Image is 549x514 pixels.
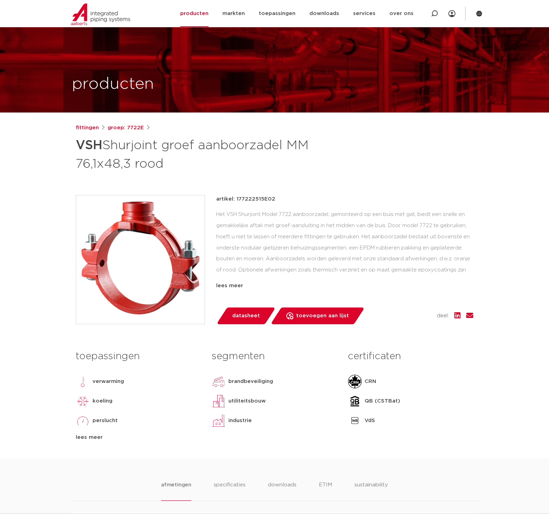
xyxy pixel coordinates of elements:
[296,310,349,321] span: toevoegen aan lijst
[348,375,362,389] img: CRN
[348,414,362,428] img: VdS
[268,481,297,501] li: downloads
[216,307,276,324] a: datasheet
[216,195,275,203] p: artikel: 177222515E02
[161,481,191,501] li: afmetingen
[76,375,90,389] img: verwarming
[232,310,260,321] span: datasheet
[76,414,90,428] img: perslucht
[212,414,226,428] img: industrie
[228,397,266,405] p: utiliteitsbouw
[216,209,473,279] div: Het VSH Shurjoint Model 7722 aanboorzadel, gemonteerd op een buis met gat, biedt een snelle en ge...
[76,139,102,152] strong: VSH
[72,73,154,95] h1: producten
[76,433,201,442] div: lees meer
[212,349,337,363] h3: segmenten
[365,377,376,386] p: CRN
[212,375,226,389] img: brandbeveiliging
[93,377,124,386] p: verwarming
[93,397,112,405] p: koeling
[76,135,338,173] h1: Shurjoint groef aanboorzadel MM 76,1x48,3 rood
[76,394,90,408] img: koeling
[76,195,205,324] img: Product Image for VSH Shurjoint groef aanboorzadel MM 76,1x48,3 rood
[348,349,473,363] h3: certificaten
[348,394,362,408] img: QB (CSTBat)
[93,417,118,425] p: perslucht
[228,377,273,386] p: brandbeveiliging
[212,394,226,408] img: utiliteitsbouw
[228,417,252,425] p: industrie
[76,124,99,132] a: fittingen
[365,417,375,425] p: VdS
[108,124,144,132] a: groep: 7722E
[437,312,449,320] span: deel:
[216,282,473,290] div: lees meer
[214,481,246,501] li: specificaties
[354,481,388,501] li: sustainability
[365,397,400,405] p: QB (CSTBat)
[76,349,201,363] h3: toepassingen
[319,481,332,501] li: ETIM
